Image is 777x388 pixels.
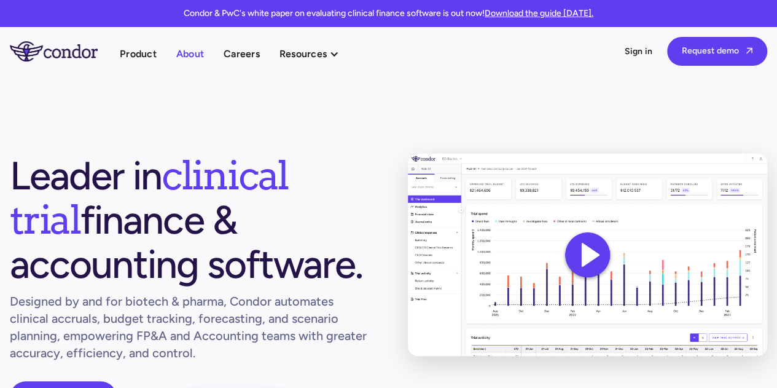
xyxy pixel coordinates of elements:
a: home [10,41,120,61]
a: Request demo [667,37,767,66]
div: Resources [279,46,327,62]
a: About [176,46,204,62]
a: Sign in [624,46,652,58]
p: Condor & PwC's white paper on evaluating clinical finance software is out now! [184,7,593,20]
h1: Designed by and for biotech & pharma, Condor automates clinical accruals, budget tracking, foreca... [10,293,369,362]
span: clinical trial [10,151,288,243]
span:  [746,47,752,55]
div: Resources [279,46,351,62]
a: Download the guide [DATE]. [485,8,593,18]
a: Product [120,46,157,62]
a: Careers [224,46,260,62]
h1: Leader in finance & accounting software. [10,154,369,287]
